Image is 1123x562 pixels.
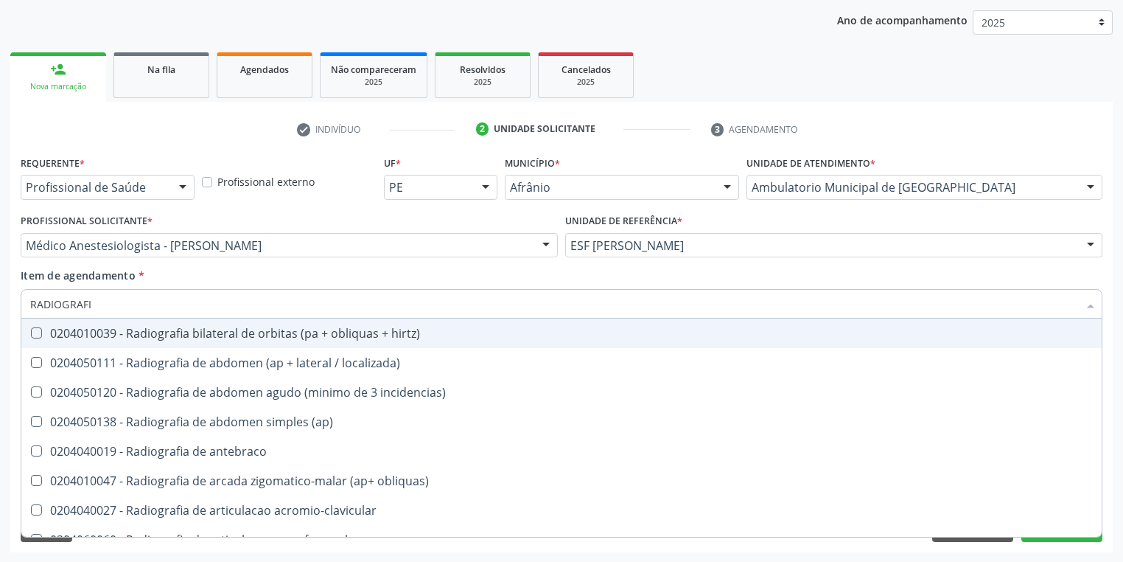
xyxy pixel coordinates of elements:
div: person_add [50,61,66,77]
span: Afrânio [510,180,709,195]
label: Unidade de atendimento [746,152,875,175]
label: Município [505,152,560,175]
label: Profissional externo [217,174,315,190]
div: Nova marcação [21,81,96,92]
div: 2025 [446,77,519,88]
div: 2025 [331,77,416,88]
label: UF [384,152,401,175]
span: Item de agendamento [21,268,136,282]
div: 0204010039 - Radiografia bilateral de orbitas (pa + obliquas + hirtz) [30,327,1093,339]
span: Profissional de Saúde [26,180,164,195]
div: 2025 [549,77,623,88]
div: Unidade solicitante [494,122,595,136]
span: PE [389,180,467,195]
span: Médico Anestesiologista - [PERSON_NAME] [26,238,528,253]
div: 0204050120 - Radiografia de abdomen agudo (minimo de 3 incidencias) [30,386,1093,398]
label: Requerente [21,152,85,175]
label: Profissional Solicitante [21,210,153,233]
span: Na fila [147,63,175,76]
p: Ano de acompanhamento [837,10,968,29]
div: 0204060060 - Radiografia de articulacao coxo-femoral [30,534,1093,546]
span: Cancelados [561,63,611,76]
div: 0204040019 - Radiografia de antebraco [30,445,1093,457]
span: Não compareceram [331,63,416,76]
div: 0204010047 - Radiografia de arcada zigomatico-malar (ap+ obliquas) [30,475,1093,487]
span: ESF [PERSON_NAME] [570,238,1072,253]
span: Ambulatorio Municipal de [GEOGRAPHIC_DATA] [752,180,1072,195]
span: Resolvidos [460,63,505,76]
div: 0204040027 - Radiografia de articulacao acromio-clavicular [30,504,1093,516]
div: 0204050111 - Radiografia de abdomen (ap + lateral / localizada) [30,357,1093,369]
div: 0204050138 - Radiografia de abdomen simples (ap) [30,416,1093,428]
div: 2 [476,122,489,136]
span: Agendados [240,63,289,76]
input: Buscar por procedimentos [30,289,1078,319]
label: Unidade de referência [565,210,682,233]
